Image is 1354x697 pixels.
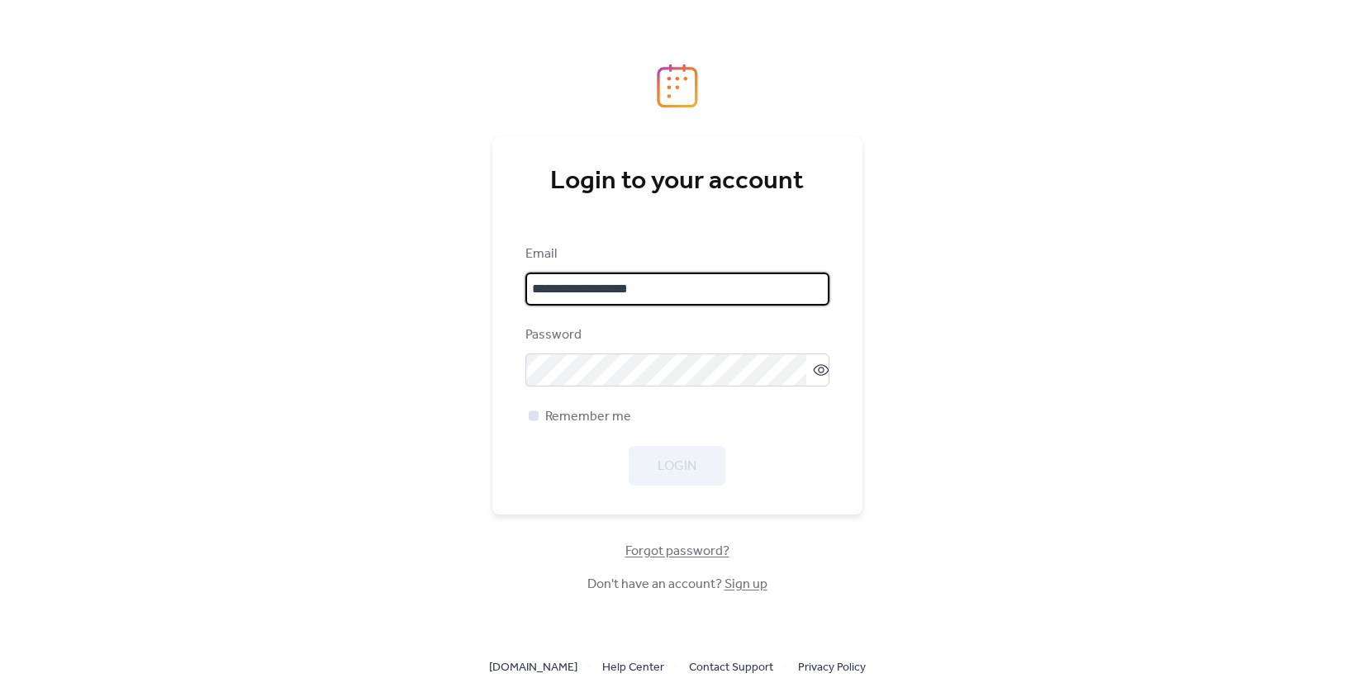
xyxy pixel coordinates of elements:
[657,64,698,108] img: logo
[798,658,866,678] span: Privacy Policy
[525,325,826,345] div: Password
[525,244,826,264] div: Email
[689,657,773,677] a: Contact Support
[625,542,729,562] span: Forgot password?
[587,575,767,595] span: Don't have an account?
[545,407,631,427] span: Remember me
[602,658,664,678] span: Help Center
[798,657,866,677] a: Privacy Policy
[602,657,664,677] a: Help Center
[625,547,729,556] a: Forgot password?
[489,657,577,677] a: [DOMAIN_NAME]
[725,571,767,597] a: Sign up
[689,658,773,678] span: Contact Support
[489,658,577,678] span: [DOMAIN_NAME]
[525,165,829,198] div: Login to your account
